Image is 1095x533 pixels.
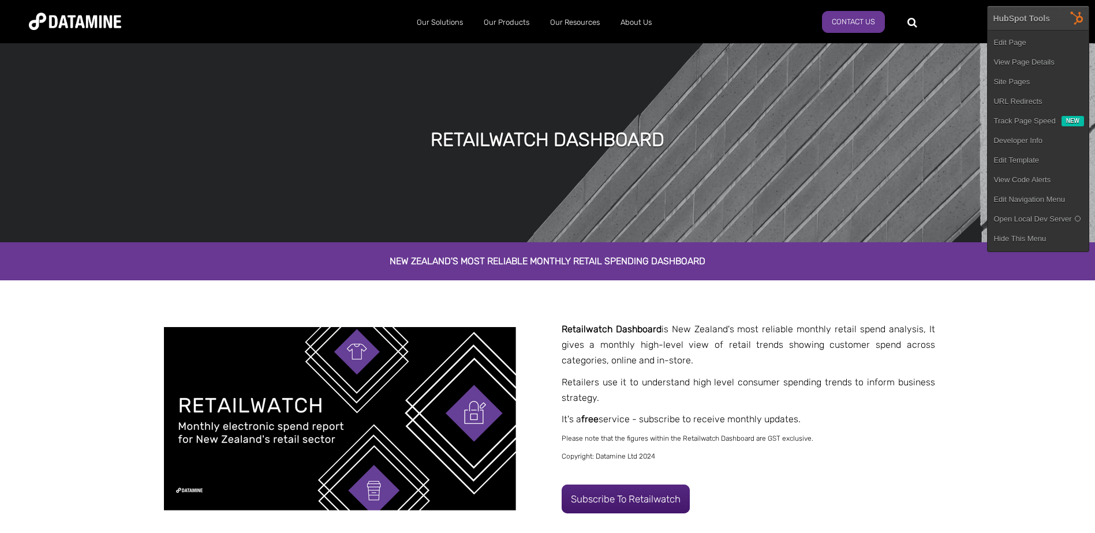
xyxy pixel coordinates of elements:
span: New Zealand's most reliable monthly retail spending dashboard [390,256,705,266]
a: Open Local Dev Server [988,209,1089,229]
a: Subscribe to Retailwatch [562,485,690,513]
a: Site Pages [988,72,1089,92]
span: Retailers use it to understand high level consumer spending trends to inform business strategy. [562,377,935,403]
a: URL Redirects [988,92,1089,111]
span: Please note that the figures within the Retailwatch Dashboard are GST exclusive. [562,434,813,442]
a: View Page Details [988,52,1089,72]
a: Edit Navigation Menu [988,190,1089,209]
div: HubSpot Tools [993,13,1050,24]
a: Our Resources [540,7,610,37]
div: New [1062,116,1084,126]
span: Copyright: Datamine Ltd 2024 [562,452,655,460]
span: is New Zealand's most reliable monthly retail spend analysis, It gives a monthly high-level view ... [562,324,935,366]
a: Developer Info [988,131,1089,151]
img: Retailwatch Report Template [164,327,516,511]
h1: retailWATCH Dashboard [431,127,664,152]
div: HubSpot Tools Edit PageView Page DetailsSite PagesURL Redirects Track Page Speed New Developer In... [987,6,1089,252]
a: Edit Template [988,151,1089,170]
a: Edit Page [988,33,1089,52]
a: Our Products [473,7,540,37]
span: free [581,414,599,425]
a: Hide This Menu [988,229,1089,249]
a: Our Solutions [406,7,473,37]
span: It's a service - subscribe to receive monthly updates. [562,414,801,425]
img: Datamine [29,13,121,30]
a: Contact us [822,11,885,33]
a: View Code Alerts [988,170,1089,190]
a: About Us [610,7,662,37]
a: Track Page Speed [988,111,1061,131]
strong: Retailwatch Dashboard [562,324,662,335]
img: HubSpot Tools Menu Toggle [1065,6,1089,30]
